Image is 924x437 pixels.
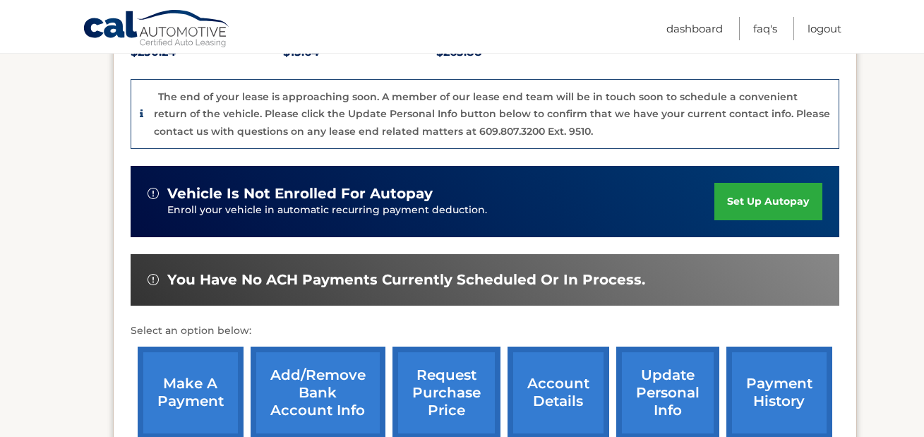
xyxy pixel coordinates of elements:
span: You have no ACH payments currently scheduled or in process. [167,271,645,289]
a: FAQ's [753,17,777,40]
p: Select an option below: [131,323,839,340]
p: The end of your lease is approaching soon. A member of our lease end team will be in touch soon t... [154,90,830,138]
img: alert-white.svg [148,274,159,285]
a: set up autopay [714,183,822,220]
p: Enroll your vehicle in automatic recurring payment deduction. [167,203,715,218]
img: alert-white.svg [148,188,159,199]
a: Cal Automotive [83,9,231,50]
span: vehicle is not enrolled for autopay [167,185,433,203]
a: Dashboard [666,17,723,40]
a: Logout [808,17,841,40]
